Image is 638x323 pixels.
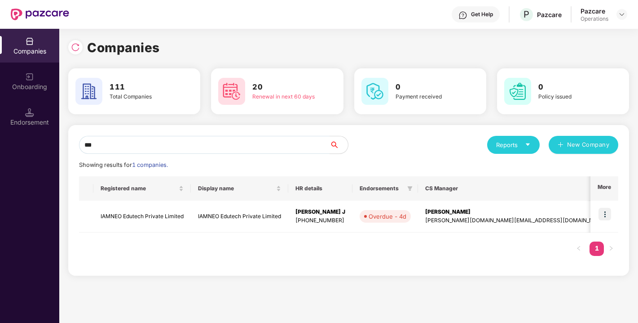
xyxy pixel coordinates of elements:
[101,185,177,192] span: Registered name
[25,108,34,117] img: svg+xml;base64,PHN2ZyB3aWR0aD0iMTQuNSIgaGVpZ2h0PSIxNC41IiB2aWV3Qm94PSIwIDAgMTYgMTYiIGZpbGw9Im5vbm...
[369,212,406,221] div: Overdue - 4d
[496,140,531,149] div: Reports
[396,81,461,93] h3: 0
[396,93,461,101] div: Payment received
[71,43,80,52] img: svg+xml;base64,PHN2ZyBpZD0iUmVsb2FkLTMyeDMyIiB4bWxucz0iaHR0cDovL3d3dy53My5vcmcvMjAwMC9zdmciIHdpZH...
[537,10,562,19] div: Pazcare
[360,185,404,192] span: Endorsements
[590,242,604,256] li: 1
[25,72,34,81] img: svg+xml;base64,PHN2ZyB3aWR0aD0iMjAiIGhlaWdodD0iMjAiIHZpZXdCb3g9IjAgMCAyMCAyMCIgZmlsbD0ibm9uZSIgeG...
[504,78,531,105] img: svg+xml;base64,PHN2ZyB4bWxucz0iaHR0cDovL3d3dy53My5vcmcvMjAwMC9zdmciIHdpZHRoPSI2MCIgaGVpZ2h0PSI2MC...
[361,78,388,105] img: svg+xml;base64,PHN2ZyB4bWxucz0iaHR0cDovL3d3dy53My5vcmcvMjAwMC9zdmciIHdpZHRoPSI2MCIgaGVpZ2h0PSI2MC...
[330,141,348,148] span: search
[25,37,34,46] img: svg+xml;base64,PHN2ZyBpZD0iQ29tcGFuaWVzIiB4bWxucz0iaHR0cDovL3d3dy53My5vcmcvMjAwMC9zdmciIHdpZHRoPS...
[618,11,625,18] img: svg+xml;base64,PHN2ZyBpZD0iRHJvcGRvd24tMzJ4MzIiIHhtbG5zPSJodHRwOi8vd3d3LnczLm9yZy8yMDAwL3N2ZyIgd2...
[110,81,175,93] h3: 111
[132,161,168,168] span: 1 companies.
[191,201,288,233] td: IAMNEO Edutech Private Limited
[608,246,614,251] span: right
[567,140,610,149] span: New Company
[558,142,563,149] span: plus
[295,208,345,216] div: [PERSON_NAME] J
[93,176,191,201] th: Registered name
[581,15,608,22] div: Operations
[524,9,529,20] span: P
[79,161,168,168] span: Showing results for
[252,81,318,93] h3: 20
[87,38,160,58] h1: Companies
[330,136,348,154] button: search
[576,246,581,251] span: left
[425,185,600,192] span: CS Manager
[572,242,586,256] li: Previous Page
[407,186,413,191] span: filter
[252,93,318,101] div: Renewal in next 60 days
[590,242,604,255] a: 1
[218,78,245,105] img: svg+xml;base64,PHN2ZyB4bWxucz0iaHR0cDovL3d3dy53My5vcmcvMjAwMC9zdmciIHdpZHRoPSI2MCIgaGVpZ2h0PSI2MC...
[538,93,604,101] div: Policy issued
[110,93,175,101] div: Total Companies
[93,201,191,233] td: IAMNEO Edutech Private Limited
[75,78,102,105] img: svg+xml;base64,PHN2ZyB4bWxucz0iaHR0cDovL3d3dy53My5vcmcvMjAwMC9zdmciIHdpZHRoPSI2MCIgaGVpZ2h0PSI2MC...
[581,7,608,15] div: Pazcare
[295,216,345,225] div: [PHONE_NUMBER]
[604,242,618,256] li: Next Page
[288,176,352,201] th: HR details
[598,208,611,220] img: icon
[538,81,604,93] h3: 0
[425,216,607,225] div: [PERSON_NAME][DOMAIN_NAME][EMAIL_ADDRESS][DOMAIN_NAME]
[471,11,493,18] div: Get Help
[425,208,607,216] div: [PERSON_NAME]
[572,242,586,256] button: left
[590,176,618,201] th: More
[525,142,531,148] span: caret-down
[458,11,467,20] img: svg+xml;base64,PHN2ZyBpZD0iSGVscC0zMngzMiIgeG1sbnM9Imh0dHA6Ly93d3cudzMub3JnLzIwMDAvc3ZnIiB3aWR0aD...
[11,9,69,20] img: New Pazcare Logo
[191,176,288,201] th: Display name
[198,185,274,192] span: Display name
[604,242,618,256] button: right
[549,136,618,154] button: plusNew Company
[405,183,414,194] span: filter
